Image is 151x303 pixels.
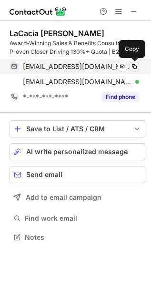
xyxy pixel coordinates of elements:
[10,166,145,183] button: Send email
[26,148,128,156] span: AI write personalized message
[25,233,141,242] span: Notes
[25,214,141,223] span: Find work email
[26,194,101,201] span: Add to email campaign
[10,189,145,206] button: Add to email campaign
[10,39,145,56] div: Award-Winning Sales & Benefits Consultant | Proven Closer Driving 130%+ Quota | B2B Development |...
[26,125,129,133] div: Save to List / ATS / CRM
[10,6,67,17] img: ContactOut v5.3.10
[23,78,132,86] span: [EMAIL_ADDRESS][DOMAIN_NAME]
[23,62,132,71] span: [EMAIL_ADDRESS][DOMAIN_NAME]
[10,143,145,160] button: AI write personalized message
[10,29,104,38] div: LaCacia [PERSON_NAME]
[26,171,62,178] span: Send email
[101,92,139,102] button: Reveal Button
[10,120,145,137] button: save-profile-one-click
[10,231,145,244] button: Notes
[10,212,145,225] button: Find work email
